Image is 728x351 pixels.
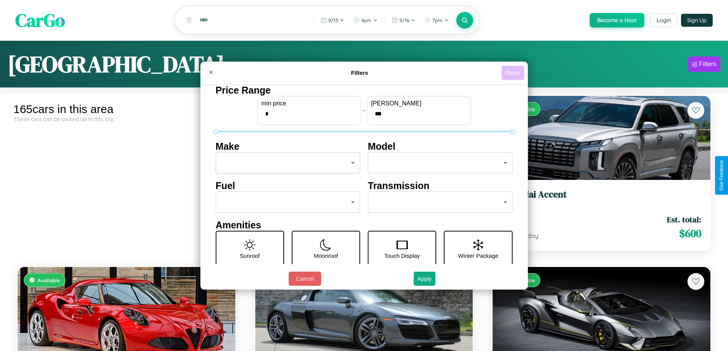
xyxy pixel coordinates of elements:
div: Filters [699,60,717,68]
h4: Price Range [216,85,512,96]
span: 4pm [361,17,371,23]
button: 7pm [421,14,452,26]
button: Reset [501,66,524,80]
p: Moonroof [314,251,338,261]
span: CarGo [15,8,65,33]
button: Sign Up [681,14,713,27]
button: Login [650,13,677,27]
h4: Transmission [368,180,513,191]
span: Est. total: [667,214,701,225]
span: 7pm [432,17,443,23]
label: [PERSON_NAME] [371,100,467,107]
button: Apply [413,272,436,286]
h4: Amenities [216,220,512,231]
span: $ 600 [679,226,701,241]
h4: Make [216,141,360,152]
h4: Model [368,141,513,152]
p: Touch Display [384,251,420,261]
span: 9 / 13 [328,17,338,23]
div: Give Feedback [719,160,724,191]
button: Filters [688,57,720,72]
button: 9/16 [388,14,419,26]
span: Available [37,277,60,283]
button: 4pm [350,14,381,26]
button: Cancel [289,272,321,286]
h1: [GEOGRAPHIC_DATA] [8,49,225,80]
button: 9/13 [317,14,348,26]
h4: Filters [218,70,501,76]
h4: Fuel [216,180,360,191]
button: Become a Host [590,13,644,27]
h3: Hyundai Accent [502,189,701,200]
span: 9 / 16 [399,17,409,23]
p: - [363,105,365,115]
p: Winter Package [458,251,499,261]
div: These cars can be picked up in this city. [13,116,240,122]
span: / day [522,232,538,239]
a: Hyundai Accent2019 [502,189,701,208]
label: min price [261,100,357,107]
p: Sunroof [240,251,260,261]
div: 165 cars in this area [13,103,240,116]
